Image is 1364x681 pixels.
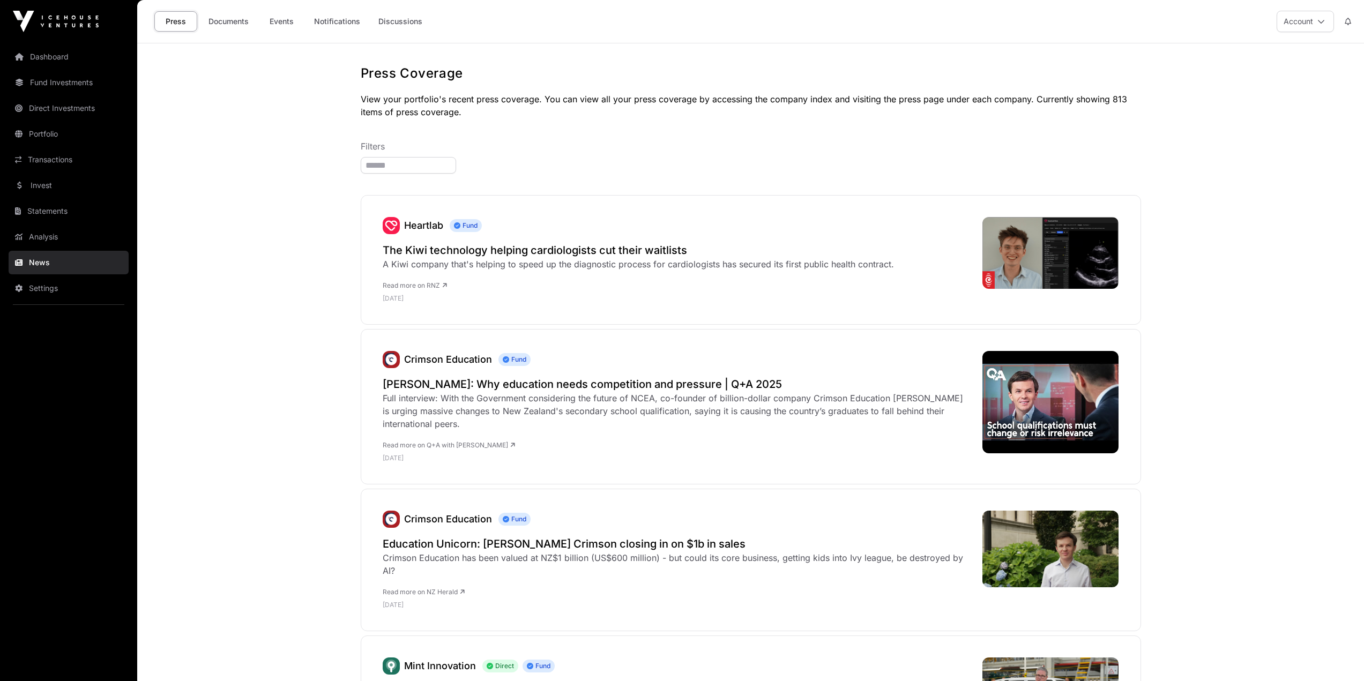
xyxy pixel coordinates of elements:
img: WIJ3H7SEEVEHPDFAKSUCV7O3DI.jpg [982,511,1119,587]
a: Fund Investments [9,71,129,94]
p: [DATE] [383,601,972,609]
a: Notifications [307,11,367,32]
div: Full interview: With the Government considering the future of NCEA, co-founder of billion-dollar ... [383,392,972,430]
a: Crimson Education [383,351,400,368]
a: Documents [202,11,256,32]
p: [DATE] [383,454,972,462]
a: Crimson Education [383,511,400,528]
p: Filters [361,140,1141,153]
a: Crimson Education [404,513,492,525]
button: Account [1277,11,1334,32]
a: Heartlab [404,220,443,231]
p: [DATE] [383,294,894,303]
img: unnamed.jpg [383,511,400,528]
a: Mint Innovation [383,657,400,675]
div: Crimson Education has been valued at NZ$1 billion (US$600 million) - but could its core business,... [383,551,972,577]
a: Events [260,11,303,32]
img: 4K35P6U_HeartLab_jpg.png [982,217,1119,289]
a: Statements [9,199,129,223]
img: Mint.svg [383,657,400,675]
a: Education Unicorn: [PERSON_NAME] Crimson closing in on $1b in sales [383,536,972,551]
span: Fund [450,219,482,232]
span: Fund [498,513,531,526]
a: The Kiwi technology helping cardiologists cut their waitlists [383,243,894,258]
img: unnamed.jpg [383,351,400,368]
a: Heartlab [383,217,400,234]
a: Settings [9,276,129,300]
span: Fund [498,353,531,366]
a: Analysis [9,225,129,249]
span: Direct [482,660,518,672]
div: A Kiwi company that's helping to speed up the diagnostic process for cardiologists has secured it... [383,258,894,271]
a: Portfolio [9,122,129,146]
a: Read more on RNZ [383,281,447,289]
iframe: Chat Widget [1310,630,1364,681]
a: Read more on Q+A with [PERSON_NAME] [383,441,515,449]
img: output-onlinepngtools---2024-09-17T130428.988.png [383,217,400,234]
p: View your portfolio's recent press coverage. You can view all your press coverage by accessing th... [361,93,1141,118]
a: [PERSON_NAME]: Why education needs competition and pressure | Q+A 2025 [383,377,972,392]
a: Mint Innovation [404,660,476,671]
a: Transactions [9,148,129,171]
a: Dashboard [9,45,129,69]
img: hqdefault.jpg [982,351,1119,453]
a: Invest [9,174,129,197]
a: Crimson Education [404,354,492,365]
img: Icehouse Ventures Logo [13,11,99,32]
span: Fund [523,660,555,672]
a: Discussions [371,11,429,32]
a: Press [154,11,197,32]
h1: Press Coverage [361,65,1141,82]
a: Direct Investments [9,96,129,120]
a: News [9,251,129,274]
a: Read more on NZ Herald [383,588,465,596]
